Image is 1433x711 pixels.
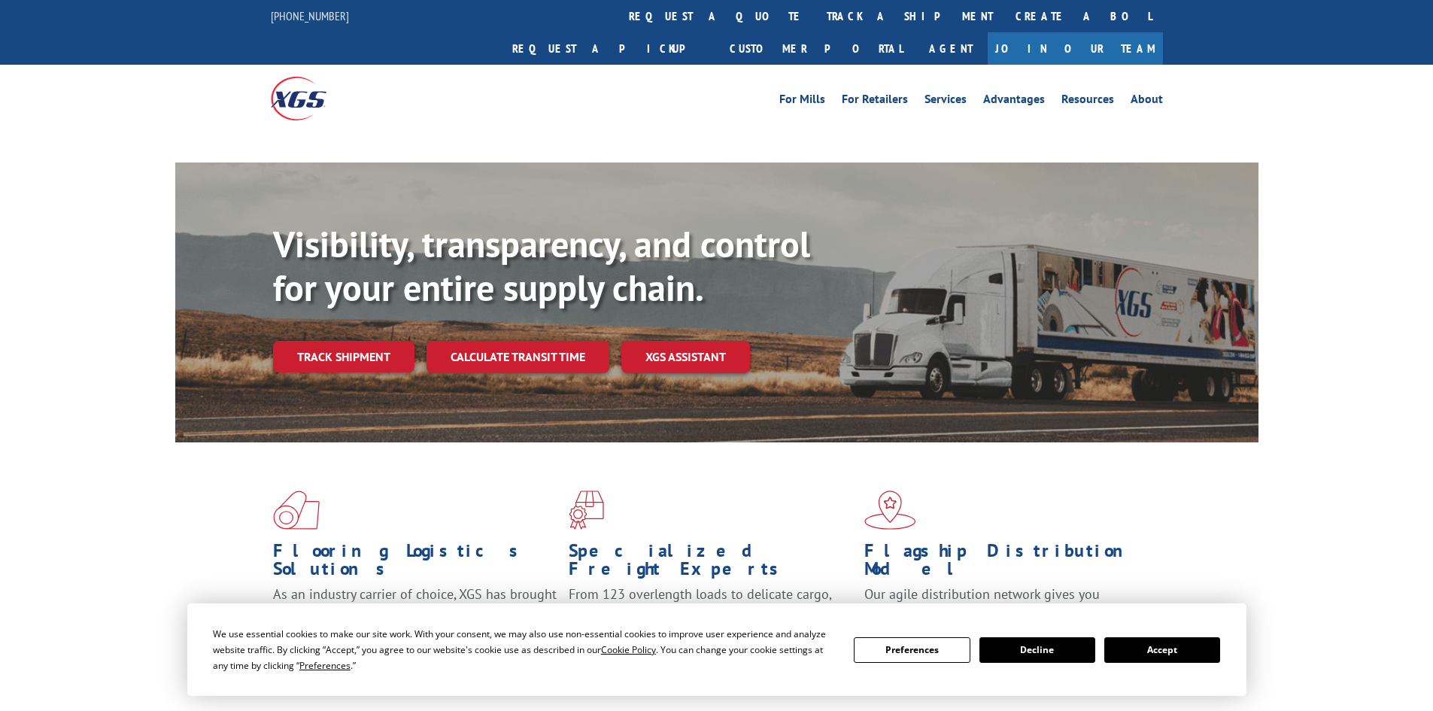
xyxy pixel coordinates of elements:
button: Preferences [854,637,970,663]
button: Decline [979,637,1095,663]
a: Calculate transit time [427,341,609,373]
h1: Flooring Logistics Solutions [273,542,557,585]
img: xgs-icon-flagship-distribution-model-red [864,491,916,530]
button: Accept [1104,637,1220,663]
div: We use essential cookies to make our site work. With your consent, we may also use non-essential ... [213,626,836,673]
a: Agent [914,32,988,65]
a: Track shipment [273,341,414,372]
a: For Mills [779,93,825,110]
h1: Flagship Distribution Model [864,542,1149,585]
img: xgs-icon-focused-on-flooring-red [569,491,604,530]
span: As an industry carrier of choice, XGS has brought innovation and dedication to flooring logistics... [273,585,557,639]
a: Request a pickup [501,32,718,65]
a: For Retailers [842,93,908,110]
div: Cookie Consent Prompt [187,603,1246,696]
a: Join Our Team [988,32,1163,65]
a: XGS ASSISTANT [621,341,750,373]
a: Advantages [983,93,1045,110]
a: About [1131,93,1163,110]
p: From 123 overlength loads to delicate cargo, our experienced staff knows the best way to move you... [569,585,853,652]
a: Services [924,93,967,110]
span: Preferences [299,659,351,672]
a: Resources [1061,93,1114,110]
a: [PHONE_NUMBER] [271,8,349,23]
span: Our agile distribution network gives you nationwide inventory management on demand. [864,585,1141,621]
b: Visibility, transparency, and control for your entire supply chain. [273,220,810,311]
span: Cookie Policy [601,643,656,656]
a: Customer Portal [718,32,914,65]
img: xgs-icon-total-supply-chain-intelligence-red [273,491,320,530]
h1: Specialized Freight Experts [569,542,853,585]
